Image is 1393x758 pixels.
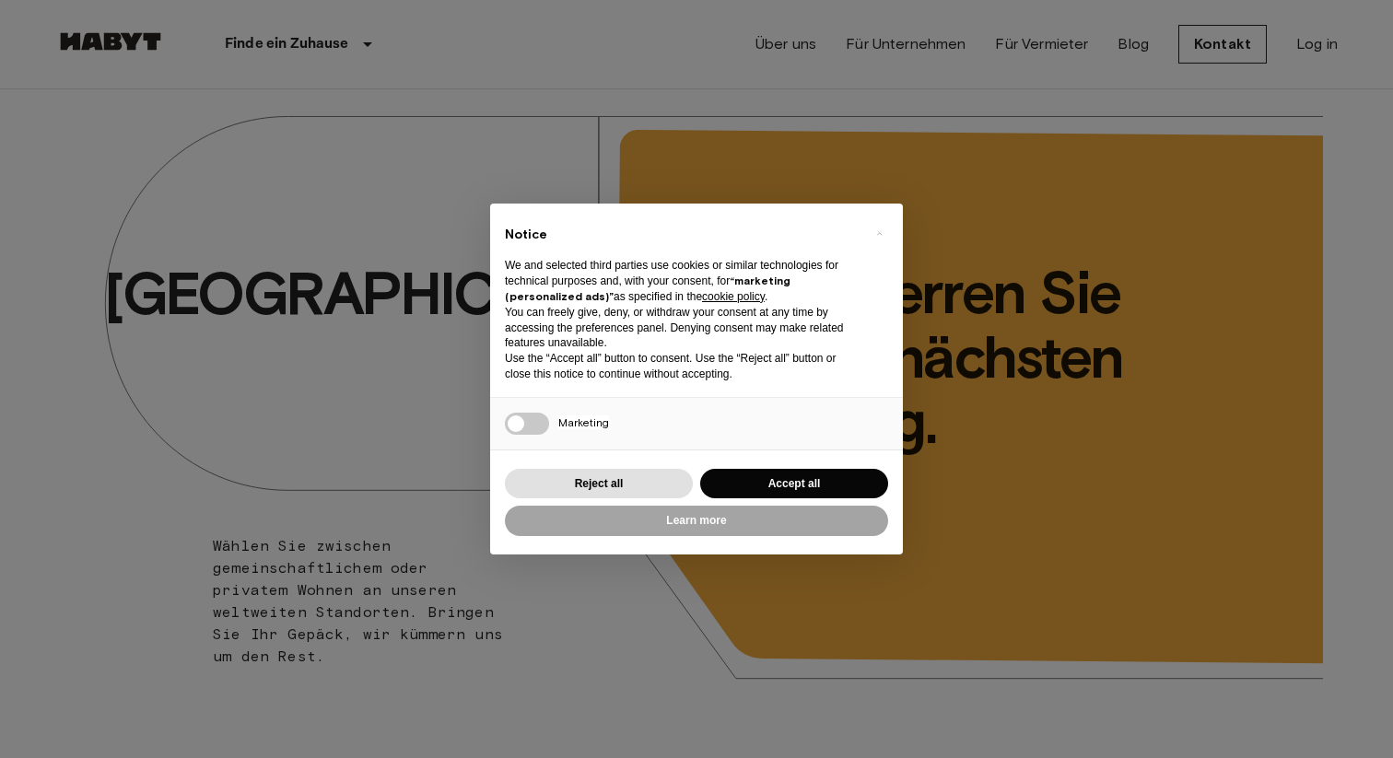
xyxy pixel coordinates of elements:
span: Marketing [558,415,609,429]
a: cookie policy [702,290,765,303]
button: Reject all [505,469,693,499]
button: Close this notice [864,218,894,248]
strong: “marketing (personalized ads)” [505,274,790,303]
p: You can freely give, deny, or withdraw your consent at any time by accessing the preferences pane... [505,305,859,351]
p: We and selected third parties use cookies or similar technologies for technical purposes and, wit... [505,258,859,304]
span: × [876,222,883,244]
p: Use the “Accept all” button to consent. Use the “Reject all” button or close this notice to conti... [505,351,859,382]
button: Learn more [505,506,888,536]
h2: Notice [505,226,859,244]
button: Accept all [700,469,888,499]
